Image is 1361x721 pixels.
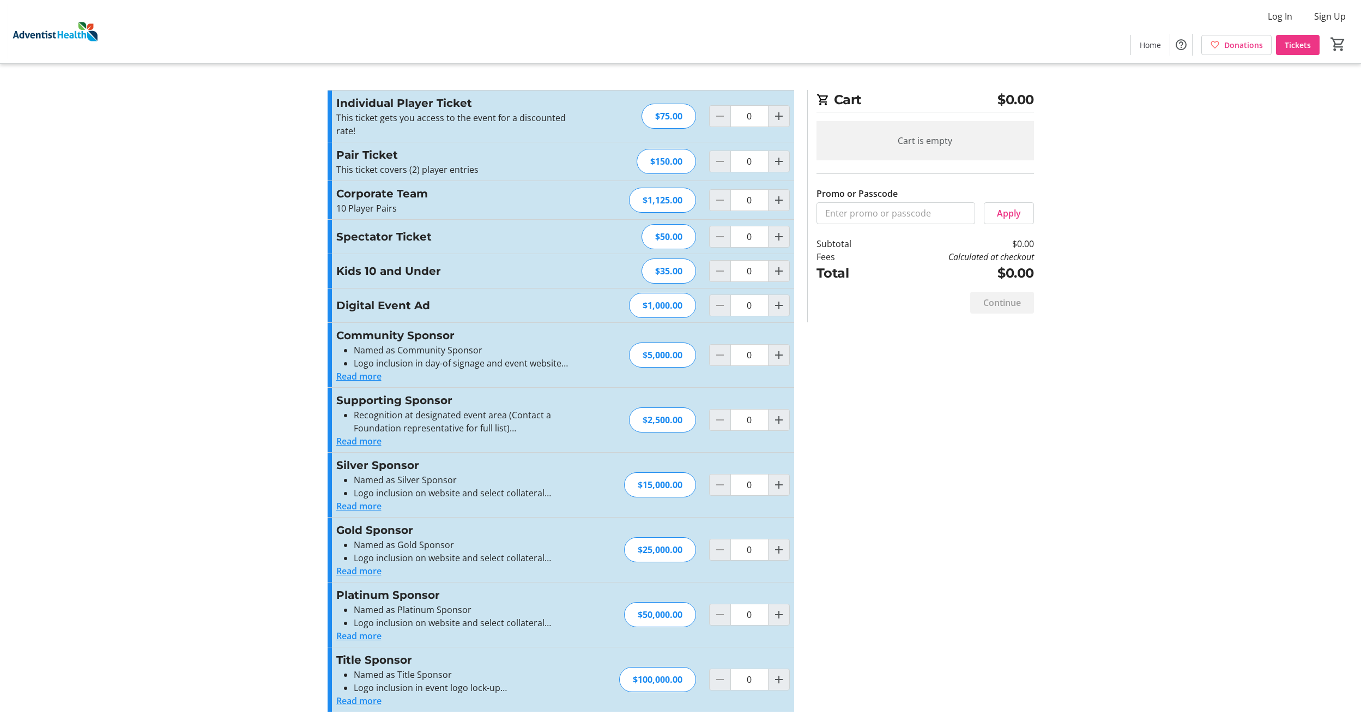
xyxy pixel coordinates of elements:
[642,224,696,249] div: $50.00
[879,263,1033,283] td: $0.00
[624,537,696,562] div: $25,000.00
[816,187,898,200] label: Promo or Passcode
[624,472,696,497] div: $15,000.00
[816,202,975,224] input: Enter promo or passcode
[629,407,696,432] div: $2,500.00
[629,188,696,213] div: $1,125.00
[336,435,382,448] button: Read more
[642,104,696,129] div: $75.00
[336,202,574,215] p: 10 Player Pairs
[816,237,880,250] td: Subtotal
[1285,39,1311,51] span: Tickets
[354,681,574,694] li: Logo inclusion in event logo lock-up
[730,539,769,561] input: Gold Sponsor Quantity
[769,151,789,172] button: Increment by one
[354,473,574,486] li: Named as Silver Sponsor
[769,604,789,625] button: Increment by one
[769,295,789,316] button: Increment by one
[730,474,769,496] input: Silver Sponsor Quantity
[1224,39,1263,51] span: Donations
[336,111,574,137] div: This ticket gets you access to the event for a discounted rate!
[730,260,769,282] input: Kids 10 and Under Quantity
[730,409,769,431] input: Supporting Sponsor Quantity
[769,474,789,495] button: Increment by one
[336,163,574,176] p: This ticket covers (2) player entries
[336,652,574,668] h3: Title Sponsor
[769,190,789,211] button: Increment by one
[354,551,574,564] li: Logo inclusion on website and select collateral
[336,263,574,279] h3: Kids 10 and Under
[1305,8,1354,25] button: Sign Up
[730,604,769,626] input: Platinum Sponsor Quantity
[336,185,574,202] h3: Corporate Team
[984,202,1034,224] button: Apply
[769,345,789,365] button: Increment by one
[354,616,574,629] li: Logo inclusion on website and select collateral
[336,229,574,245] h3: Spectator Ticket
[730,189,769,211] input: Corporate Team Quantity
[997,90,1034,110] span: $0.00
[336,564,382,578] button: Read more
[769,669,789,690] button: Increment by one
[336,370,382,383] button: Read more
[1140,39,1161,51] span: Home
[7,4,104,59] img: Adventist Health's Logo
[336,95,574,111] h3: Individual Player Ticket
[1201,35,1272,55] a: Donations
[816,121,1034,160] div: Cart is empty
[336,629,382,642] button: Read more
[1276,35,1320,55] a: Tickets
[879,237,1033,250] td: $0.00
[637,149,696,174] div: $150.00
[354,408,574,435] li: Recognition at designated event area (Contact a Foundation representative for full list)
[354,538,574,551] li: Named as Gold Sponsor
[1328,34,1348,54] button: Cart
[879,250,1033,263] td: Calculated at checkout
[336,457,574,473] h3: Silver Sponsor
[816,90,1034,112] h2: Cart
[769,226,789,247] button: Increment by one
[730,295,769,316] input: Digital Event Ad Quantity
[1268,10,1292,23] span: Log In
[629,293,696,318] div: $1,000.00
[336,147,574,163] h3: Pair Ticket
[354,603,574,616] li: Named as Platinum Sponsor
[629,343,696,368] div: $5,000.00
[1314,10,1346,23] span: Sign Up
[1170,34,1192,56] button: Help
[997,207,1021,220] span: Apply
[354,486,574,500] li: Logo inclusion on website and select collateral
[730,151,769,172] input: Pair Ticket Quantity
[642,259,696,284] div: $35.00
[336,327,574,344] h3: Community Sponsor
[769,410,789,430] button: Increment by one
[354,357,574,370] li: Logo inclusion in day-of signage and event website
[730,344,769,366] input: Community Sponsor Quantity
[730,226,769,248] input: Spectator Ticket Quantity
[336,694,382,707] button: Read more
[336,587,574,603] h3: Platinum Sponsor
[730,105,769,127] input: Individual Player Ticket Quantity
[769,539,789,560] button: Increment by one
[336,297,574,314] h3: Digital Event Ad
[354,344,574,357] li: Named as Community Sponsor
[624,602,696,627] div: $50,000.00
[816,263,880,283] td: Total
[730,669,769,690] input: Title Sponsor Quantity
[336,500,382,513] button: Read more
[769,106,789,127] button: Increment by one
[354,668,574,681] li: Named as Title Sponsor
[816,250,880,263] td: Fees
[619,667,696,692] div: $100,000.00
[769,261,789,281] button: Increment by one
[336,522,574,538] h3: Gold Sponsor
[1131,35,1170,55] a: Home
[336,392,574,408] h3: Supporting Sponsor
[1259,8,1301,25] button: Log In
